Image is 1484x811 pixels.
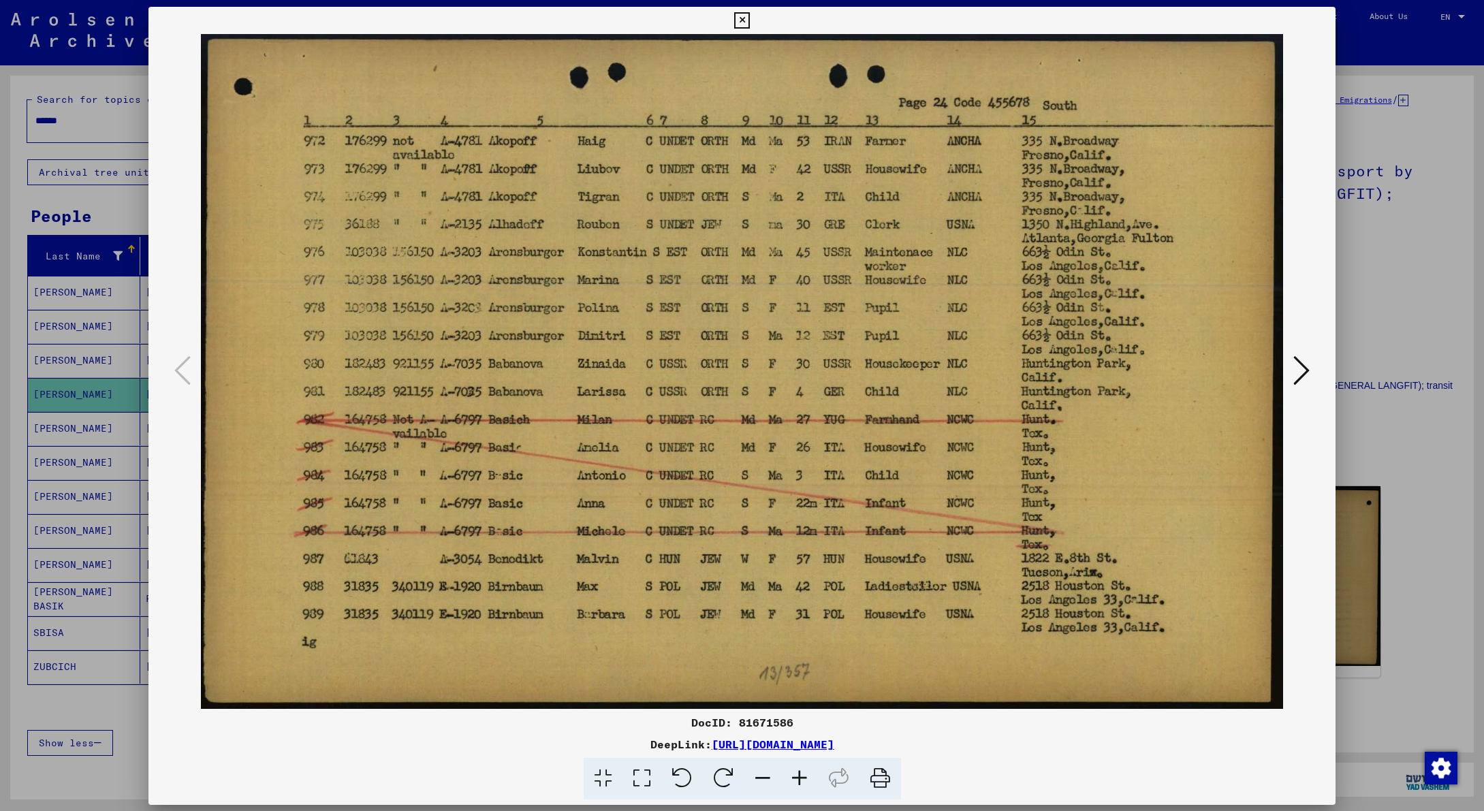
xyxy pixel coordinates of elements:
a: [URL][DOMAIN_NAME] [712,737,834,751]
img: Change consent [1425,752,1457,784]
img: 001.jpg [195,34,1289,709]
div: DocID: 81671586 [148,714,1336,731]
div: DeepLink: [148,736,1336,752]
div: Change consent [1424,751,1457,784]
